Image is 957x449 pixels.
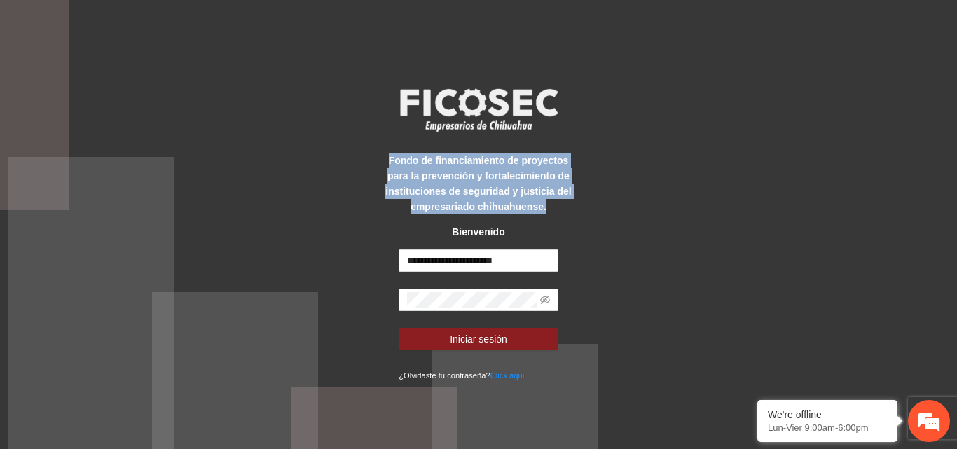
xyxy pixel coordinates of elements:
[490,371,525,380] a: Click aqui
[209,349,254,368] em: Enviar
[230,7,263,41] div: Minimizar ventana de chat en vivo
[73,71,235,90] div: Dejar un mensaje
[452,226,504,237] strong: Bienvenido
[768,409,887,420] div: We're offline
[540,295,550,305] span: eye-invisible
[768,422,887,433] p: Lun-Vier 9:00am-6:00pm
[399,371,524,380] small: ¿Olvidaste tu contraseña?
[385,155,571,212] strong: Fondo de financiamiento de proyectos para la prevención y fortalecimiento de instituciones de seg...
[450,331,507,347] span: Iniciar sesión
[391,84,566,136] img: logo
[7,300,267,349] textarea: Escriba su mensaje aquí y haga clic en “Enviar”
[399,328,558,350] button: Iniciar sesión
[27,146,247,287] span: Estamos sin conexión. Déjenos un mensaje.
